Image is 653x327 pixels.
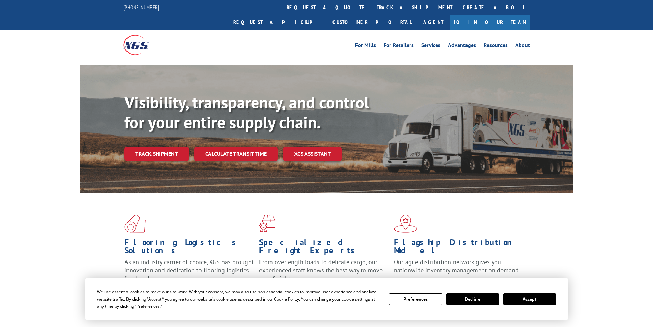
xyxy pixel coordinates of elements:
a: Advantages [448,43,476,50]
a: [PHONE_NUMBER] [123,4,159,11]
a: XGS ASSISTANT [283,147,342,161]
b: Visibility, transparency, and control for your entire supply chain. [124,92,369,133]
h1: Flagship Distribution Model [394,238,523,258]
a: For Mills [355,43,376,50]
h1: Flooring Logistics Solutions [124,238,254,258]
img: xgs-icon-total-supply-chain-intelligence-red [124,215,146,233]
h1: Specialized Freight Experts [259,238,389,258]
p: From overlength loads to delicate cargo, our experienced staff knows the best way to move your fr... [259,258,389,289]
span: Our agile distribution network gives you nationwide inventory management on demand. [394,258,520,274]
span: Cookie Policy [274,296,299,302]
img: xgs-icon-flagship-distribution-model-red [394,215,418,233]
a: About [515,43,530,50]
button: Accept [503,293,556,305]
div: We use essential cookies to make our site work. With your consent, we may also use non-essential ... [97,288,381,310]
a: Customer Portal [327,15,416,30]
button: Decline [446,293,499,305]
img: xgs-icon-focused-on-flooring-red [259,215,275,233]
a: Join Our Team [450,15,530,30]
a: For Retailers [384,43,414,50]
a: Resources [484,43,508,50]
a: Agent [416,15,450,30]
span: As an industry carrier of choice, XGS has brought innovation and dedication to flooring logistics... [124,258,254,282]
a: Services [421,43,440,50]
button: Preferences [389,293,442,305]
span: Preferences [136,303,160,309]
a: Request a pickup [228,15,327,30]
a: Track shipment [124,147,189,161]
div: Cookie Consent Prompt [85,278,568,320]
a: Calculate transit time [194,147,278,161]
